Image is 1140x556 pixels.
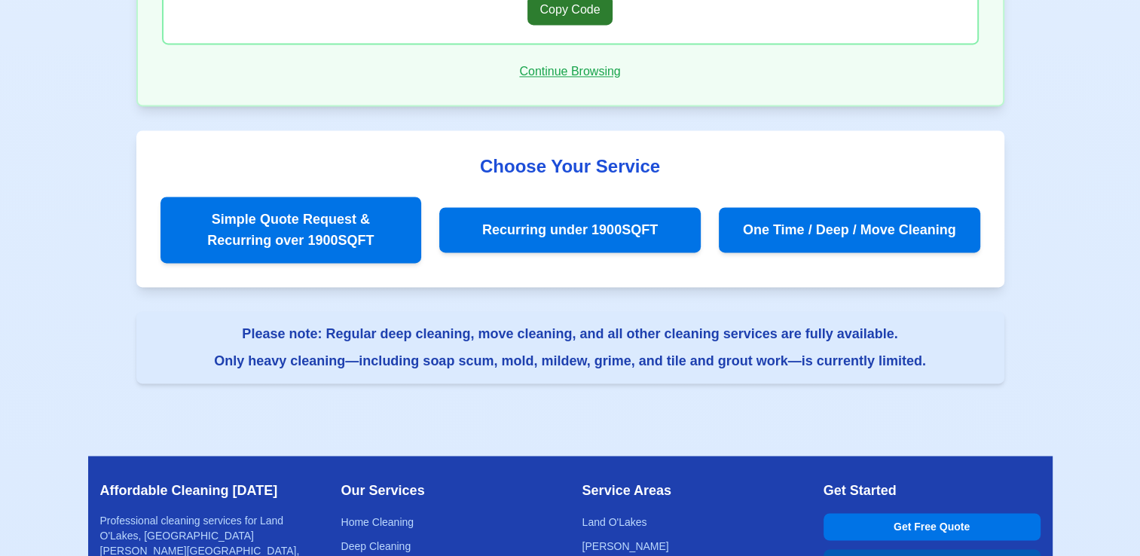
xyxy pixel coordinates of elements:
[582,540,669,552] a: [PERSON_NAME]
[719,207,980,252] button: One Time / Deep / Move Cleaning
[582,480,799,501] h3: Service Areas
[824,513,1041,540] a: Get Free Quote
[160,197,422,263] button: Simple Quote Request & Recurring over 1900SQFT
[341,516,414,528] a: Home Cleaning
[160,154,980,179] h2: Choose Your Service
[100,480,317,501] h3: Affordable Cleaning [DATE]
[154,350,986,371] span: Only heavy cleaning—including soap scum, mold, mildew, grime, and tile and grout work—is currentl...
[519,63,620,81] button: Continue Browsing
[439,207,701,252] button: Recurring under 1900SQFT
[824,480,1041,501] h3: Get Started
[582,516,647,528] a: Land O'Lakes
[136,311,1004,383] div: Please note: Regular deep cleaning, move cleaning, and all other cleaning services are fully avai...
[341,540,411,552] a: Deep Cleaning
[341,480,558,501] h3: Our Services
